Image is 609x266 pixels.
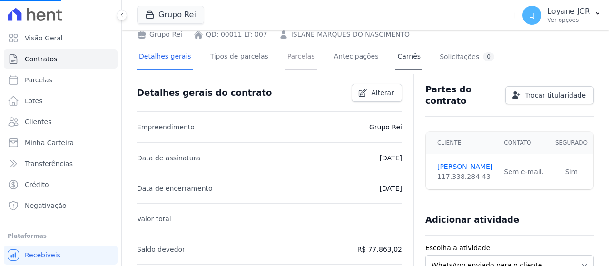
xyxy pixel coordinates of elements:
a: Tipos de parcelas [208,45,270,70]
span: Visão Geral [25,33,63,43]
span: Negativação [25,201,67,210]
p: Data de encerramento [137,183,213,194]
div: 117.338.284-43 [437,172,492,182]
a: Trocar titularidade [505,86,594,104]
div: Plataformas [8,230,114,242]
label: Escolha a atividade [425,243,594,253]
a: Contratos [4,49,118,69]
th: Contato [498,132,550,154]
span: Lotes [25,96,43,106]
a: Alterar [352,84,402,102]
button: LJ Loyane JCR Ver opções [515,2,609,29]
a: Minha Carteira [4,133,118,152]
span: Contratos [25,54,57,64]
p: R$ 77.863,02 [357,244,402,255]
h3: Adicionar atividade [425,214,519,226]
span: Recebíveis [25,250,60,260]
p: [DATE] [380,152,402,164]
a: [PERSON_NAME] [437,162,492,172]
a: Crédito [4,175,118,194]
td: Sim [550,154,593,190]
a: Detalhes gerais [137,45,193,70]
a: Carnês [395,45,422,70]
a: Clientes [4,112,118,131]
a: Parcelas [285,45,317,70]
p: Empreendimento [137,121,195,133]
p: Grupo Rei [369,121,402,133]
h3: Detalhes gerais do contrato [137,87,272,99]
span: Trocar titularidade [525,90,586,100]
td: Sem e-mail. [498,154,550,190]
p: Saldo devedor [137,244,185,255]
p: Loyane JCR [547,7,590,16]
span: Alterar [371,88,394,98]
p: [DATE] [380,183,402,194]
th: Cliente [426,132,498,154]
div: 0 [483,52,494,61]
button: Grupo Rei [137,6,204,24]
a: Recebíveis [4,246,118,265]
span: Minha Carteira [25,138,74,148]
th: Segurado [550,132,593,154]
span: LJ [529,12,535,19]
span: Clientes [25,117,51,127]
h3: Partes do contrato [425,84,498,107]
span: Parcelas [25,75,52,85]
a: Solicitações0 [438,45,496,70]
span: Crédito [25,180,49,189]
div: Solicitações [440,52,494,61]
a: Antecipações [332,45,381,70]
a: Negativação [4,196,118,215]
a: Parcelas [4,70,118,89]
a: ISLANE MARQUES DO NASCIMENTO [291,30,410,39]
a: QD: 00011 LT: 007 [206,30,267,39]
p: Data de assinatura [137,152,200,164]
span: Transferências [25,159,73,168]
p: Ver opções [547,16,590,24]
a: Visão Geral [4,29,118,48]
p: Valor total [137,213,171,225]
div: Grupo Rei [137,30,182,39]
a: Lotes [4,91,118,110]
a: Transferências [4,154,118,173]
